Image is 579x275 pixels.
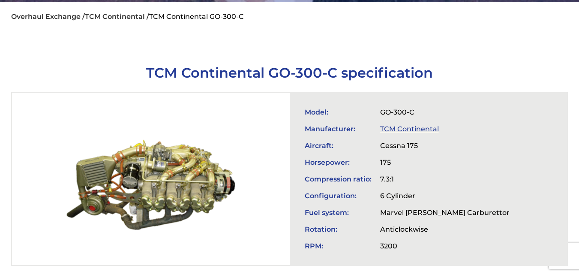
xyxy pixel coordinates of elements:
td: Model: [300,104,376,121]
td: Configuration: [300,187,376,204]
td: Horsepower: [300,154,376,171]
td: 3200 [376,238,514,254]
td: Anticlockwise [376,221,514,238]
a: TCM Continental [380,125,439,133]
td: GO-300-C [376,104,514,121]
td: Compression ratio: [300,171,376,187]
td: Cessna 175 [376,137,514,154]
td: Aircraft: [300,137,376,154]
td: Fuel system: [300,204,376,221]
td: 7.3:1 [376,171,514,187]
td: 6 Cylinder [376,187,514,204]
a: Overhaul Exchange / [11,12,85,21]
td: Manufacturer: [300,121,376,137]
td: 175 [376,154,514,171]
td: RPM: [300,238,376,254]
li: TCM Continental GO-300-C [149,12,244,21]
h1: TCM Continental GO-300-C specification [11,64,568,81]
td: Rotation: [300,221,376,238]
a: TCM Continental / [85,12,149,21]
td: Marvel [PERSON_NAME] Carburettor [376,204,514,221]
